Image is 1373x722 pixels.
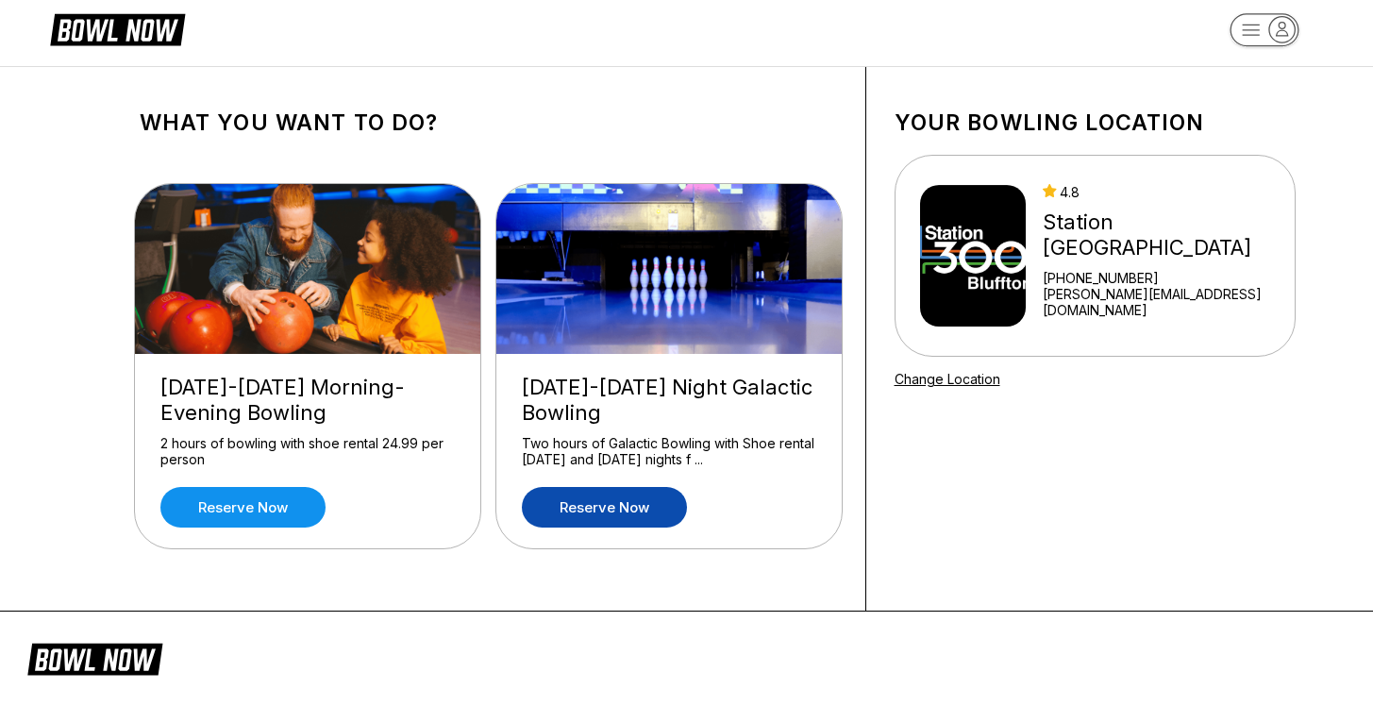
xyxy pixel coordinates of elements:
[140,109,837,136] h1: What you want to do?
[1043,270,1286,286] div: [PHONE_NUMBER]
[522,435,816,468] div: Two hours of Galactic Bowling with Shoe rental [DATE] and [DATE] nights f ...
[522,487,687,528] a: Reserve now
[895,109,1296,136] h1: Your bowling location
[160,375,455,426] div: [DATE]-[DATE] Morning-Evening Bowling
[920,185,1027,327] img: Station 300 Bluffton
[522,375,816,426] div: [DATE]-[DATE] Night Galactic Bowling
[1043,286,1286,318] a: [PERSON_NAME][EMAIL_ADDRESS][DOMAIN_NAME]
[160,435,455,468] div: 2 hours of bowling with shoe rental 24.99 per person
[895,371,1000,387] a: Change Location
[496,184,844,354] img: Friday-Saturday Night Galactic Bowling
[135,184,482,354] img: Friday-Sunday Morning-Evening Bowling
[1043,184,1286,200] div: 4.8
[160,487,326,528] a: Reserve now
[1043,210,1286,260] div: Station [GEOGRAPHIC_DATA]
